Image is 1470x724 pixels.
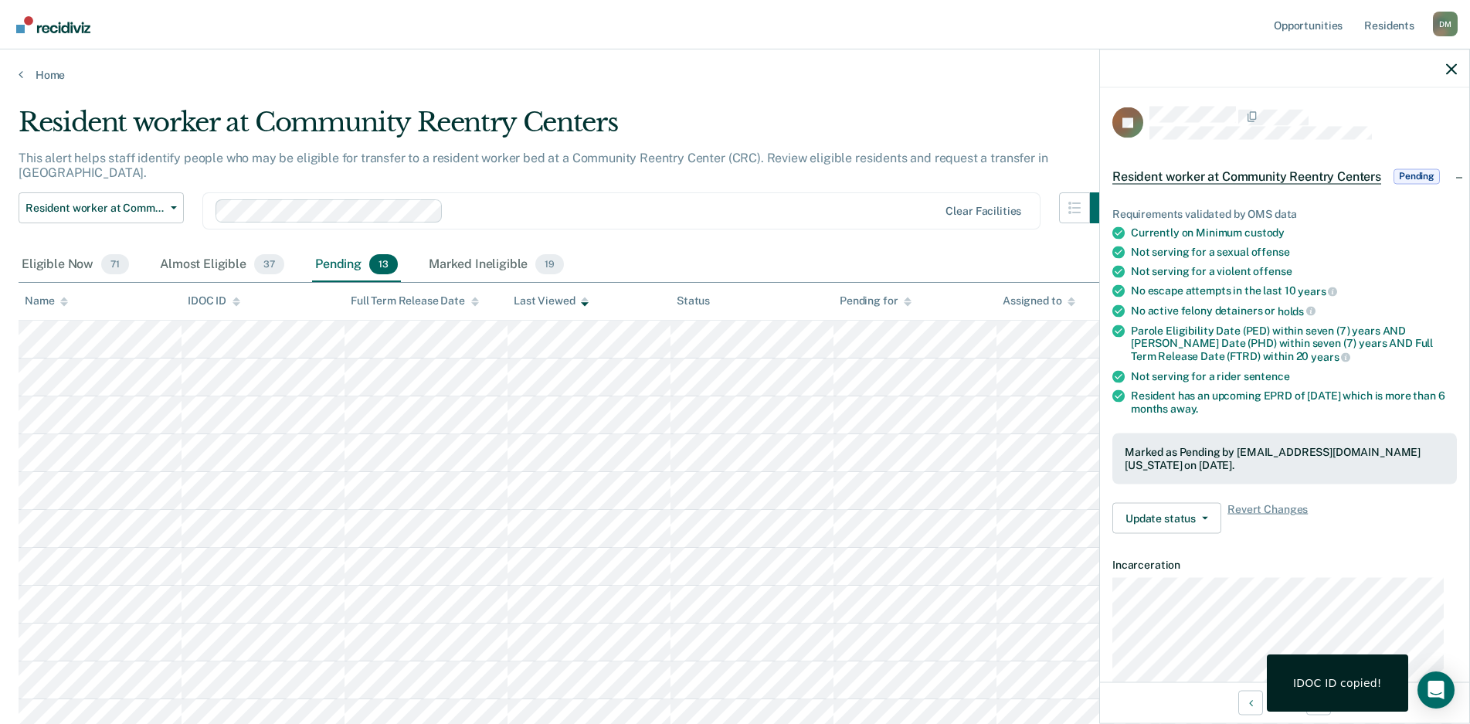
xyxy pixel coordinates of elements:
[1433,12,1458,36] button: Profile dropdown button
[1112,558,1457,571] dt: Incarceration
[1238,690,1263,715] button: Previous Opportunity
[945,205,1021,218] div: Clear facilities
[1244,369,1290,382] span: sentence
[1003,294,1075,308] div: Assigned to
[1131,369,1457,382] div: Not serving for a rider
[1112,502,1221,533] button: Update status
[840,294,912,308] div: Pending for
[1131,246,1457,259] div: Not serving for a sexual
[1298,285,1337,297] span: years
[1100,151,1469,201] div: Resident worker at Community Reentry CentersPending
[1394,168,1440,184] span: Pending
[1251,246,1290,258] span: offense
[1100,682,1469,722] div: 10 / 13
[1293,676,1382,690] div: IDOC ID copied!
[351,294,479,308] div: Full Term Release Date
[19,248,132,282] div: Eligible Now
[1131,284,1457,298] div: No escape attempts in the last 10
[254,254,284,274] span: 37
[1170,402,1198,414] span: away.
[1131,226,1457,240] div: Currently on Minimum
[1131,304,1457,318] div: No active felony detainers or
[1131,265,1457,278] div: Not serving for a violent
[19,107,1121,151] div: Resident worker at Community Reentry Centers
[1278,304,1316,317] span: holds
[1433,12,1458,36] div: D M
[101,254,129,274] span: 71
[25,202,165,215] span: Resident worker at Community Reentry Centers
[1131,324,1457,363] div: Parole Eligibility Date (PED) within seven (7) years AND [PERSON_NAME] Date (PHD) within seven (7...
[1227,502,1308,533] span: Revert Changes
[19,151,1047,180] p: This alert helps staff identify people who may be eligible for transfer to a resident worker bed ...
[535,254,564,274] span: 19
[19,68,1451,82] a: Home
[1131,389,1457,415] div: Resident has an upcoming EPRD of [DATE] which is more than 6 months
[312,248,401,282] div: Pending
[514,294,589,308] div: Last Viewed
[1244,226,1285,239] span: custody
[157,248,287,282] div: Almost Eligible
[1417,671,1455,709] div: Open Intercom Messenger
[426,248,567,282] div: Marked Ineligible
[25,294,68,308] div: Name
[188,294,240,308] div: IDOC ID
[1253,265,1292,277] span: offense
[16,16,90,33] img: Recidiviz
[1125,446,1445,472] div: Marked as Pending by [EMAIL_ADDRESS][DOMAIN_NAME][US_STATE] on [DATE].
[1112,168,1381,184] span: Resident worker at Community Reentry Centers
[677,294,710,308] div: Status
[369,254,398,274] span: 13
[1112,207,1457,220] div: Requirements validated by OMS data
[1311,350,1350,362] span: years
